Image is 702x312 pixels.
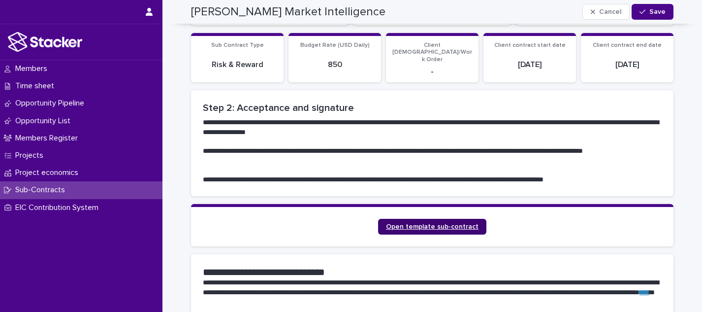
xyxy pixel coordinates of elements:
p: Projects [11,151,51,160]
p: Project economics [11,168,86,177]
button: Save [632,4,673,20]
p: Opportunity List [11,116,78,126]
p: Members Register [11,134,86,143]
p: - [392,67,473,76]
span: Client contract start date [494,42,566,48]
h2: Step 2: Acceptance and signature [203,102,662,114]
p: Members [11,64,55,73]
p: Opportunity Pipeline [11,99,92,108]
p: [DATE] [489,60,570,69]
span: Cancel [599,8,621,15]
p: 850 [294,60,375,69]
h2: [PERSON_NAME] Market Intelligence [191,5,385,19]
span: Client [DEMOGRAPHIC_DATA]/Work Order [392,42,472,63]
p: Risk & Reward [197,60,278,69]
span: Sub Contract Type [211,42,264,48]
button: Cancel [582,4,630,20]
a: Open template sub-contract [378,219,486,235]
p: [DATE] [587,60,668,69]
p: Time sheet [11,81,62,91]
span: Budget Rate (USD Daily) [300,42,370,48]
span: Client contract end date [593,42,662,48]
p: Sub-Contracts [11,185,73,195]
img: stacker-logo-white.png [8,32,82,52]
span: Open template sub-contract [386,223,479,230]
span: Save [649,8,666,15]
p: EIC Contribution System [11,203,106,212]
